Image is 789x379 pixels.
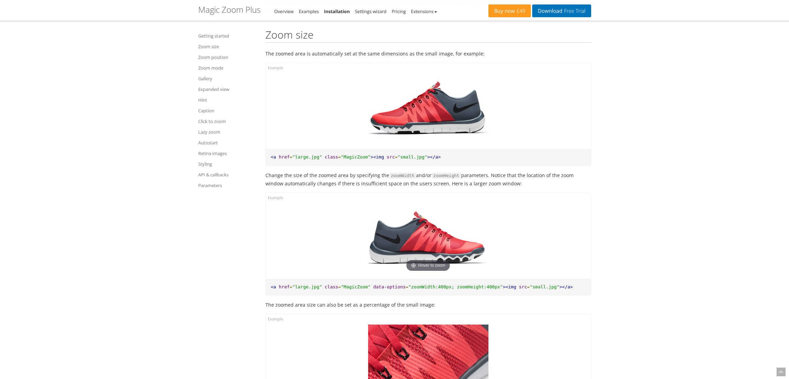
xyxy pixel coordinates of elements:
[371,154,384,160] span: ><img
[395,154,398,160] span: =
[325,154,338,160] span: class
[562,8,585,14] span: Free Trial
[198,149,257,157] a: Retina images
[515,8,526,14] span: £49
[198,181,257,189] a: Parameters
[198,139,257,147] a: Autostart
[530,284,559,289] span: "small.jpg"
[292,154,322,160] span: "large.jpg"
[198,128,257,136] a: Lazy zoom
[198,117,257,125] a: Click to zoom
[290,284,292,289] span: =
[198,5,261,14] h1: Magic Zoom Plus
[279,154,290,160] span: href
[198,160,257,168] a: Styling
[198,171,257,179] a: API & callbacks
[198,74,257,83] a: Gallery
[198,85,257,93] a: Expanded view
[387,154,395,160] span: src
[292,284,322,289] span: "large.jpg"
[341,284,371,289] span: "MagicZoom"
[198,64,257,72] a: Zoom mode
[271,284,276,289] span: <a
[198,42,257,51] a: Zoom size
[432,173,461,179] code: zoomHeight
[408,284,503,289] span: "zoomWidth:400px; zoomHeight:400px"
[271,154,276,160] span: <a
[198,106,257,115] a: Caption
[503,284,516,289] span: ><img
[198,53,257,61] a: Zoom position
[279,284,290,289] span: href
[368,203,488,274] a: Hover to zoom
[274,8,294,14] a: Overview
[338,154,341,160] span: =
[355,8,387,14] a: Settings wizard
[392,8,406,14] a: Pricing
[406,284,408,289] span: =
[532,4,591,17] a: DownloadFree Trial
[338,284,341,289] span: =
[324,8,350,14] a: Installation
[198,96,257,104] a: Hint
[397,154,427,160] span: "small.jpg"
[325,284,338,289] span: class
[373,284,406,289] span: data-options
[299,8,319,14] a: Examples
[198,32,257,40] a: Getting started
[411,8,437,14] a: Extensions
[488,4,531,17] a: Buy now£49
[341,154,371,160] span: "MagicZoom"
[559,284,573,289] span: ></a>
[519,284,527,289] span: src
[290,154,292,160] span: =
[427,154,441,160] span: ></a>
[527,284,530,289] span: =
[265,29,591,43] h2: Zoom size
[389,173,416,179] code: zoomWidth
